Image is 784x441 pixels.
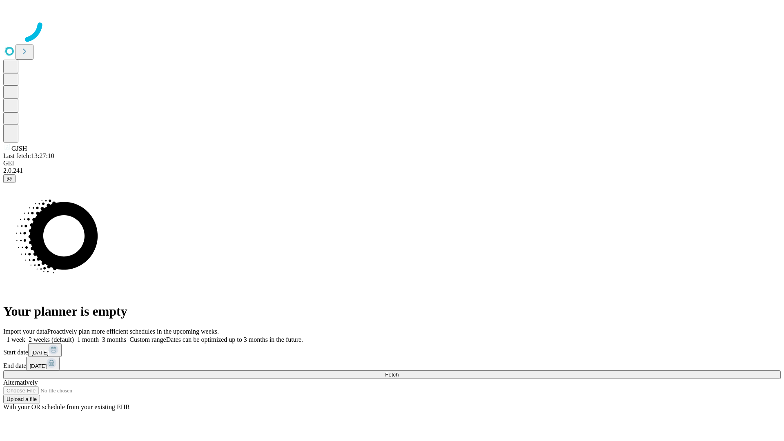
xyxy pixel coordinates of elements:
[166,336,303,343] span: Dates can be optimized up to 3 months in the future.
[47,328,219,335] span: Proactively plan more efficient schedules in the upcoming weeks.
[3,304,781,319] h1: Your planner is empty
[3,403,130,410] span: With your OR schedule from your existing EHR
[3,328,47,335] span: Import your data
[77,336,99,343] span: 1 month
[3,174,16,183] button: @
[7,176,12,182] span: @
[28,343,62,357] button: [DATE]
[26,357,60,370] button: [DATE]
[7,336,25,343] span: 1 week
[385,372,399,378] span: Fetch
[102,336,126,343] span: 3 months
[3,370,781,379] button: Fetch
[11,145,27,152] span: GJSH
[129,336,166,343] span: Custom range
[3,160,781,167] div: GEI
[3,152,54,159] span: Last fetch: 13:27:10
[29,363,47,369] span: [DATE]
[3,357,781,370] div: End date
[3,167,781,174] div: 2.0.241
[29,336,74,343] span: 2 weeks (default)
[31,350,49,356] span: [DATE]
[3,395,40,403] button: Upload a file
[3,379,38,386] span: Alternatively
[3,343,781,357] div: Start date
